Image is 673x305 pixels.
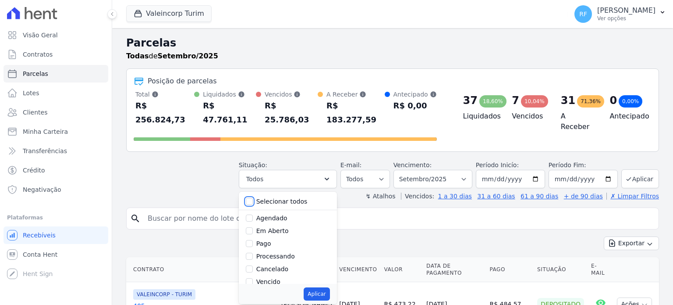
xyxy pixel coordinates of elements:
[564,193,603,200] a: + de 90 dias
[579,11,587,17] span: RF
[521,193,558,200] a: 61 a 90 dias
[4,142,108,160] a: Transferências
[256,240,271,247] label: Pago
[621,169,659,188] button: Aplicar
[477,193,515,200] a: 31 a 60 dias
[256,253,295,260] label: Processando
[597,6,655,15] p: [PERSON_NAME]
[326,90,384,99] div: A Receber
[609,111,645,122] h4: Antecipado
[577,95,604,108] div: 71,36%
[486,257,534,282] th: Pago
[423,257,486,282] th: Data de Pagamento
[401,193,434,200] label: Vencidos:
[304,287,329,301] button: Aplicar
[393,90,437,99] div: Antecipado
[135,99,194,127] div: R$ 256.824,73
[265,90,318,99] div: Vencidos
[23,166,45,175] span: Crédito
[4,26,108,44] a: Visão Geral
[23,127,68,136] span: Minha Carteira
[438,193,472,200] a: 1 a 30 dias
[619,95,642,108] div: 0,00%
[4,161,108,179] a: Crédito
[256,266,288,273] label: Cancelado
[4,181,108,198] a: Negativação
[203,99,256,127] div: R$ 47.761,11
[126,257,278,282] th: Contrato
[597,15,655,22] p: Ver opções
[4,123,108,140] a: Minha Carteira
[246,174,263,184] span: Todos
[609,93,617,108] div: 0
[256,278,280,285] label: Vencido
[126,35,659,51] h2: Parcelas
[23,69,48,78] span: Parcelas
[393,99,437,113] div: R$ 0,00
[158,52,218,60] strong: Setembro/2025
[512,93,519,108] div: 7
[239,170,337,188] button: Todos
[133,289,195,300] span: VALEINCORP - TURIM
[521,95,548,108] div: 10,04%
[463,93,478,108] div: 37
[606,193,659,200] a: ✗ Limpar Filtros
[393,161,432,169] label: Vencimento:
[336,257,380,282] th: Vencimento
[4,65,108,83] a: Parcelas
[561,111,596,132] h4: A Receber
[203,90,256,99] div: Liquidados
[23,108,47,117] span: Clientes
[7,212,105,223] div: Plataformas
[23,231,56,240] span: Recebíveis
[567,2,673,26] button: RF [PERSON_NAME] Ver opções
[588,257,613,282] th: E-mail
[365,193,395,200] label: ↯ Atalhos
[265,99,318,127] div: R$ 25.786,03
[512,111,547,122] h4: Vencidos
[463,111,498,122] h4: Liquidados
[604,237,659,250] button: Exportar
[4,46,108,63] a: Contratos
[4,226,108,244] a: Recebíveis
[340,161,362,169] label: E-mail:
[479,95,507,108] div: 18,60%
[23,50,53,59] span: Contratos
[142,210,655,227] input: Buscar por nome do lote ou do cliente
[126,5,212,22] button: Valeincorp Turim
[23,89,39,97] span: Lotes
[326,99,384,127] div: R$ 183.277,59
[135,90,194,99] div: Total
[239,161,267,169] label: Situação:
[130,213,141,224] i: search
[4,84,108,102] a: Lotes
[23,250,57,259] span: Conta Hent
[549,161,618,170] label: Período Fim:
[534,257,588,282] th: Situação
[126,52,149,60] strong: Todas
[23,185,61,194] span: Negativação
[126,51,218,61] p: de
[4,246,108,263] a: Conta Hent
[256,227,289,234] label: Em Aberto
[381,257,423,282] th: Valor
[4,104,108,121] a: Clientes
[23,147,67,155] span: Transferências
[256,198,308,205] label: Selecionar todos
[148,76,217,86] div: Posição de parcelas
[561,93,575,108] div: 31
[256,215,287,222] label: Agendado
[23,31,58,39] span: Visão Geral
[476,161,519,169] label: Período Inicío:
